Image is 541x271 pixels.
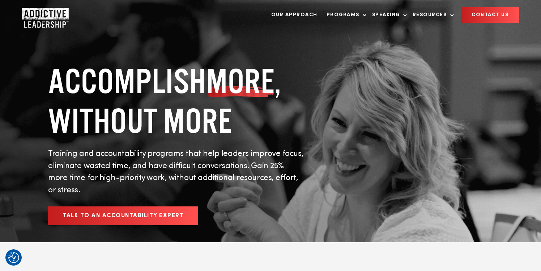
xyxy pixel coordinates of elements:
a: Programs [323,8,367,22]
h1: ACCOMPLISH , WITHOUT MORE [48,61,305,141]
img: Revisit consent button [8,252,19,263]
span: Talk to an Accountability Expert [63,213,184,219]
p: Training and accountability programs that help leaders improve focus, eliminate wasted time, and ... [48,148,305,196]
a: Our Approach [268,8,321,22]
a: Home [22,8,65,22]
a: CONTACT US [461,7,519,23]
a: Speaking [369,8,407,22]
button: Consent Preferences [8,252,19,263]
a: Resources [409,8,454,22]
a: Talk to an Accountability Expert [48,206,198,225]
span: MORE [206,61,274,101]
